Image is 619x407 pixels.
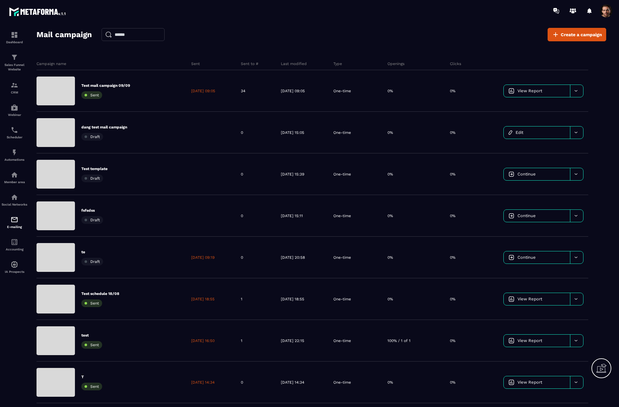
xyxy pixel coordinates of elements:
img: automations [11,104,18,111]
img: icon [509,379,514,385]
p: [DATE] 15:11 [281,213,303,218]
p: 0% [387,130,393,135]
a: View Report [504,293,570,305]
a: Edit [504,126,570,139]
img: icon [509,255,514,260]
p: One-time [333,88,351,94]
span: Sent [90,301,99,305]
p: One-time [333,213,351,218]
p: [DATE] 15:05 [281,130,304,135]
img: icon [509,88,514,94]
p: Last modified [281,61,307,66]
p: Member area [2,180,27,184]
a: automationsautomationsMember area [2,166,27,189]
p: Test template [81,166,108,171]
p: 1 [241,297,242,302]
p: Sales Funnel Website [2,63,27,72]
p: 1 [241,338,242,343]
span: Sent [90,93,99,97]
span: Draft [90,259,100,264]
span: View Report [517,297,542,301]
a: Create a campaign [548,28,606,41]
a: automationsautomationsWebinar [2,99,27,121]
p: 34 [241,88,245,94]
img: accountant [11,238,18,246]
p: 0% [387,213,393,218]
p: 0 [241,213,243,218]
a: Continue [504,251,570,264]
p: One-time [333,297,351,302]
p: [DATE] 09:19 [191,255,215,260]
span: View Report [517,338,542,343]
p: [DATE] 22:15 [281,338,304,343]
p: Sent to # [241,61,258,66]
p: Openings [387,61,404,66]
p: One-time [333,255,351,260]
img: scheduler [11,126,18,134]
p: [DATE] 18:55 [191,297,215,302]
span: Draft [90,218,100,222]
p: 0% [450,172,455,177]
p: One-time [333,172,351,177]
p: Social Networks [2,203,27,206]
img: automations [11,261,18,268]
p: IA Prospects [2,270,27,273]
p: [DATE] 15:39 [281,172,304,177]
p: T [81,374,102,379]
p: Sent [191,61,200,66]
img: automations [11,149,18,156]
img: formation [11,81,18,89]
p: [DATE] 14:34 [191,380,215,385]
img: icon [509,296,514,302]
p: Test schedule 18/08 [81,291,119,296]
img: email [11,216,18,224]
p: 0 [241,255,243,260]
p: 0% [450,338,455,343]
span: Sent [90,384,99,389]
p: [DATE] 16:50 [191,338,215,343]
p: 0% [387,380,393,385]
p: 0 [241,172,243,177]
p: Type [333,61,342,66]
span: Draft [90,176,100,181]
p: Test mail campaign 09/09 [81,83,130,88]
p: 0% [450,88,455,94]
p: 0% [450,297,455,302]
p: One-time [333,130,351,135]
p: [DATE] 14:34 [281,380,304,385]
img: formation [11,53,18,61]
p: [DATE] 09:05 [281,88,305,94]
p: One-time [333,338,351,343]
a: schedulerschedulerScheduler [2,121,27,144]
span: Continue [517,255,536,260]
span: View Report [517,380,542,385]
span: Edit [516,130,523,135]
span: Sent [90,343,99,347]
p: dang test mail campaign [81,125,127,130]
p: 0% [387,255,393,260]
a: Continue [504,168,570,180]
p: [DATE] 18:55 [281,297,304,302]
p: 0% [387,88,393,94]
p: [DATE] 20:58 [281,255,305,260]
p: [DATE] 09:05 [191,88,215,94]
p: 0% [387,172,393,177]
p: Clicks [450,61,461,66]
p: 0 [241,380,243,385]
p: Accounting [2,248,27,251]
span: Draft [90,134,100,139]
p: 0% [450,130,455,135]
p: One-time [333,380,351,385]
a: formationformationSales Funnel Website [2,49,27,77]
img: logo [9,6,67,17]
p: te [81,249,103,255]
p: Automations [2,158,27,161]
span: View Report [517,88,542,93]
a: View Report [504,85,570,97]
p: CRM [2,91,27,94]
span: Continue [517,172,536,176]
p: Campaign name [37,61,66,66]
img: icon [509,213,514,219]
p: Webinar [2,113,27,117]
a: Continue [504,210,570,222]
